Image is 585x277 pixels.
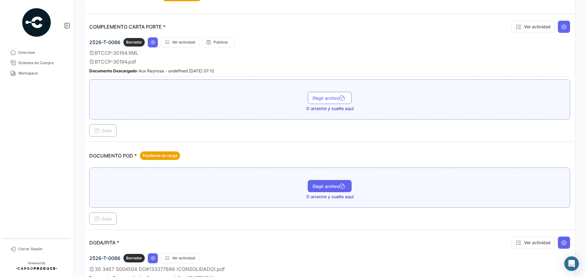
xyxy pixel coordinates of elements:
[95,266,225,272] span: 30 3457 5004504 DO#133377699 (CONSOLIDADO).pdf
[95,50,138,56] span: BTCCP-30194.XML
[143,153,177,158] span: Pendiente de carga
[512,237,555,249] button: Ver actividad
[306,106,353,112] span: O arrastre y suelte aquí
[161,37,199,47] button: Ver actividad
[313,184,347,189] span: Elegir archivo
[94,128,112,133] span: Subir
[95,59,136,65] span: BTCCP-30194.pdf
[89,213,117,225] button: Subir
[202,37,235,47] button: Publicar
[308,92,352,104] button: Elegir archivo
[18,71,66,76] span: Workspace
[21,7,52,38] img: powered-by.png
[89,240,119,246] p: DODA/PITA *
[5,68,68,78] a: Workspace
[313,95,347,101] span: Elegir archivo
[5,58,68,68] a: Órdenes de Compra
[126,255,142,261] span: Borrador
[89,151,180,160] p: DOCUMENTO POD *
[18,246,66,252] span: Cerrar Sesión
[161,253,199,263] button: Ver actividad
[89,24,165,30] p: COMPLEMENTO CARTA PORTE *
[18,50,66,55] span: Overview
[564,256,579,271] div: Abrir Intercom Messenger
[89,255,120,261] span: 2526-T-0086
[89,39,120,45] span: 2526-T-0086
[89,124,117,137] button: Subir
[308,180,352,192] button: Elegir archivo
[18,60,66,66] span: Órdenes de Compra
[126,40,142,45] span: Borrador
[94,216,112,221] span: Subir
[89,68,137,73] b: Documento Descargado
[5,47,68,58] a: Overview
[306,194,353,200] span: O arrastre y suelte aquí
[512,21,555,33] button: Ver actividad
[89,68,214,73] small: - Aux Reynosa - undefined [DATE] 07:12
